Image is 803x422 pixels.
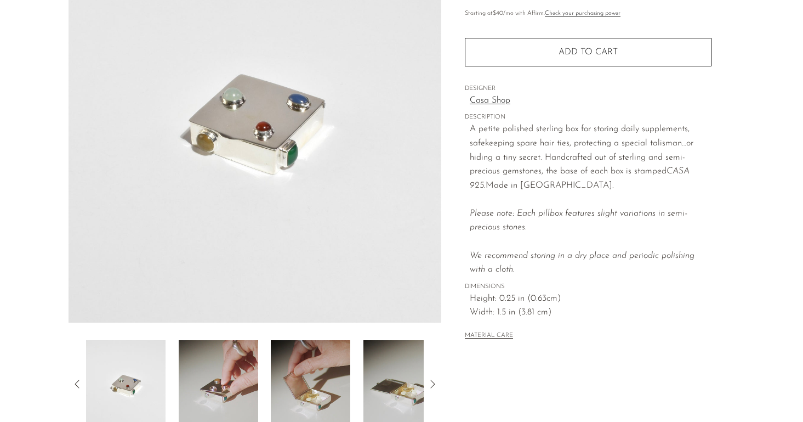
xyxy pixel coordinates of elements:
[465,84,711,94] span: DESIGNER
[545,10,620,16] a: Check your purchasing power - Learn more about Affirm Financing (opens in modal)
[470,292,711,306] span: Height: 0.25 in (0.63cm)
[470,94,711,108] a: Casa Shop
[470,122,711,277] p: A petite polished sterling box for storing daily supplements, safekeeping spare hair ties, protec...
[465,9,711,19] p: Starting at /mo with Affirm.
[470,306,711,320] span: Width: 1.5 in (3.81 cm)
[465,112,711,122] span: DESCRIPTION
[465,332,513,340] button: MATERIAL CARE
[470,251,694,274] i: We recommend storing in a dry place and periodic polishing with a cloth.
[470,167,690,190] em: CASA 925.
[465,38,711,66] button: Add to cart
[465,282,711,292] span: DIMENSIONS
[470,209,694,274] em: Please note: Each pillbox features slight variations in semi-precious stones.
[493,10,503,16] span: $40
[559,48,618,57] span: Add to cart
